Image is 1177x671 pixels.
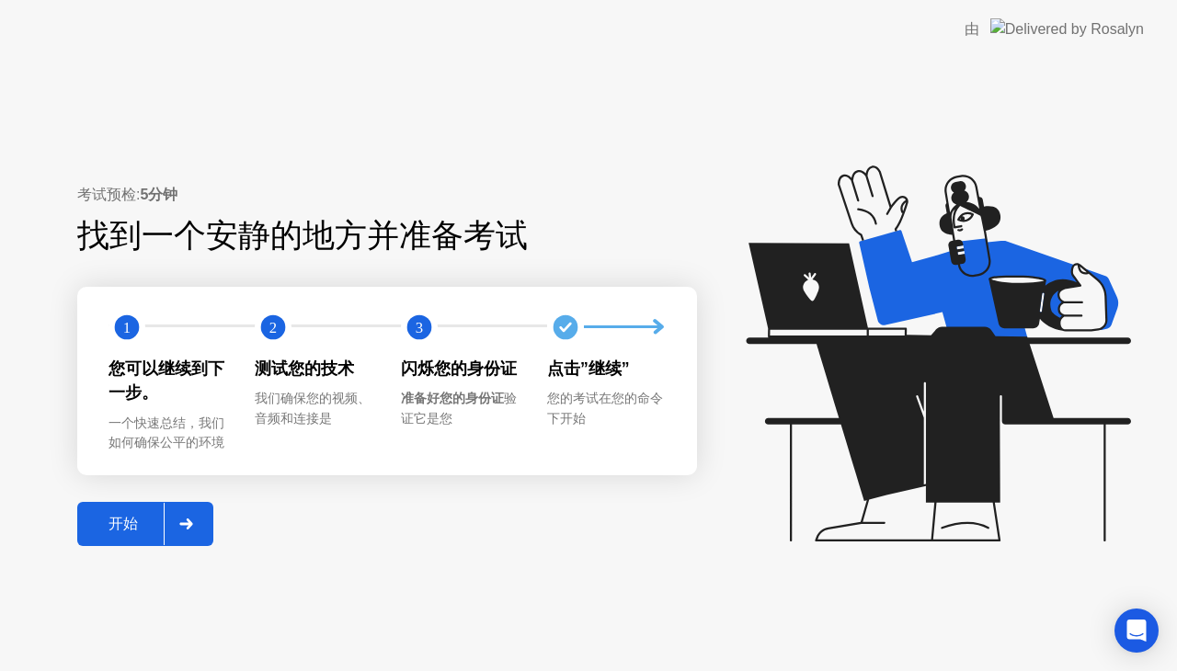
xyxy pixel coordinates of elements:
div: 验证它是您 [401,389,518,428]
div: 由 [965,18,979,40]
div: 找到一个安静的地方并准备考试 [77,211,697,260]
div: 点击”继续” [547,357,664,381]
b: 5分钟 [140,187,177,202]
div: Open Intercom Messenger [1114,608,1159,653]
div: 我们确保您的视频、音频和连接是 [255,389,371,428]
div: 考试预检: [77,184,697,206]
text: 1 [123,319,131,336]
div: 您的考试在您的命令下开始 [547,389,664,428]
img: Delivered by Rosalyn [990,18,1144,40]
text: 2 [269,319,277,336]
div: 测试您的技术 [255,357,371,381]
b: 准备好您的身份证 [401,391,504,405]
text: 3 [416,319,423,336]
div: 一个快速总结，我们如何确保公平的环境 [109,414,225,453]
button: 开始 [77,502,213,546]
div: 闪烁您的身份证 [401,357,518,381]
div: 开始 [83,515,164,534]
div: 您可以继续到下一步。 [109,357,225,405]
